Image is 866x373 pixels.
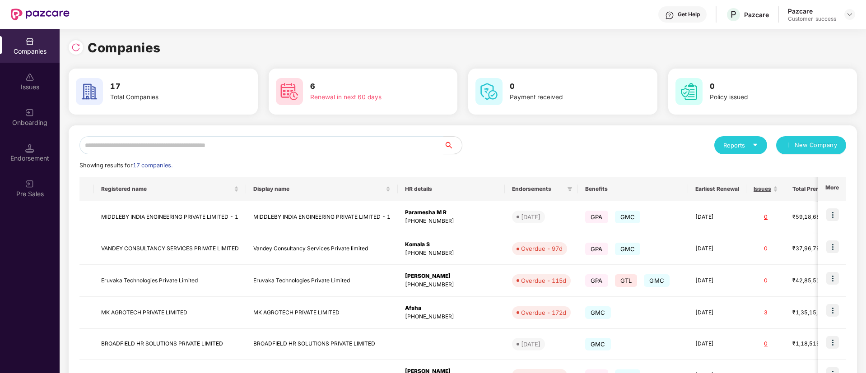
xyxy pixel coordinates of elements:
span: GPA [585,211,608,223]
div: 0 [754,213,778,221]
span: GPA [585,243,608,255]
span: Total Premium [792,185,831,193]
td: Vandey Consultancy Services Private limited [246,233,398,265]
div: 0 [754,340,778,348]
span: plus [785,142,791,149]
img: icon [826,208,839,221]
span: caret-down [752,142,758,148]
span: GMC [585,338,611,350]
td: MIDDLEBY INDIA ENGINEERING PRIVATE LIMITED - 1 [94,201,246,233]
div: Renewal in next 60 days [310,92,424,102]
div: Overdue - 115d [521,276,566,285]
h3: 17 [110,81,224,92]
h3: 0 [510,81,624,92]
img: svg+xml;base64,PHN2ZyB4bWxucz0iaHR0cDovL3d3dy53My5vcmcvMjAwMC9zdmciIHdpZHRoPSI2MCIgaGVpZ2h0PSI2MC... [76,78,103,105]
div: Total Companies [110,92,224,102]
div: Afsha [405,304,498,313]
span: 17 companies. [133,162,172,169]
td: [DATE] [688,201,746,233]
span: GPA [585,274,608,287]
td: BROADFIELD HR SOLUTIONS PRIVATE LIMITED [246,329,398,360]
img: svg+xml;base64,PHN2ZyBpZD0iUmVsb2FkLTMyeDMyIiB4bWxucz0iaHR0cDovL3d3dy53My5vcmcvMjAwMC9zdmciIHdpZH... [71,43,80,52]
span: Display name [253,185,384,193]
div: Pazcare [744,10,769,19]
h3: 6 [310,81,424,92]
td: MIDDLEBY INDIA ENGINEERING PRIVATE LIMITED - 1 [246,201,398,233]
th: Benefits [578,177,688,201]
td: [DATE] [688,297,746,329]
span: Endorsements [512,185,563,193]
th: Registered name [94,177,246,201]
img: svg+xml;base64,PHN2ZyB4bWxucz0iaHR0cDovL3d3dy53My5vcmcvMjAwMC9zdmciIHdpZHRoPSI2MCIgaGVpZ2h0PSI2MC... [276,78,303,105]
img: svg+xml;base64,PHN2ZyB4bWxucz0iaHR0cDovL3d3dy53My5vcmcvMjAwMC9zdmciIHdpZHRoPSI2MCIgaGVpZ2h0PSI2MC... [475,78,503,105]
div: Komala S [405,240,498,249]
th: Earliest Renewal [688,177,746,201]
div: Reports [723,141,758,150]
span: filter [567,186,573,192]
div: Policy issued [710,92,824,102]
button: search [443,136,462,154]
span: filter [565,184,574,194]
div: ₹42,85,519.76 [792,276,838,285]
td: [DATE] [688,329,746,360]
th: More [818,177,846,201]
span: P [731,9,736,20]
span: search [443,142,462,149]
div: Overdue - 97d [521,244,563,253]
img: icon [826,304,839,317]
th: HR details [398,177,505,201]
img: svg+xml;base64,PHN2ZyB3aWR0aD0iMjAiIGhlaWdodD0iMjAiIHZpZXdCb3g9IjAgMCAyMCAyMCIgZmlsbD0ibm9uZSIgeG... [25,180,34,189]
span: GMC [585,306,611,319]
div: Payment received [510,92,624,102]
span: GTL [615,274,638,287]
div: 3 [754,309,778,317]
td: MK AGROTECH PRIVATE LIMITED [94,297,246,329]
th: Display name [246,177,398,201]
div: Get Help [678,11,700,18]
img: icon [826,336,839,349]
div: 0 [754,244,778,253]
div: [DATE] [521,340,540,349]
img: icon [826,272,839,285]
td: BROADFIELD HR SOLUTIONS PRIVATE LIMITED [94,329,246,360]
td: [DATE] [688,233,746,265]
td: Eruvaka Technologies Private Limited [246,265,398,297]
span: New Company [795,141,838,150]
th: Issues [746,177,785,201]
div: Customer_success [788,15,836,23]
div: ₹1,35,15,875.76 [792,309,838,317]
div: 0 [754,276,778,285]
div: Pazcare [788,7,836,15]
span: Registered name [101,185,232,193]
h1: Companies [88,38,161,58]
img: svg+xml;base64,PHN2ZyB3aWR0aD0iMjAiIGhlaWdodD0iMjAiIHZpZXdCb3g9IjAgMCAyMCAyMCIgZmlsbD0ibm9uZSIgeG... [25,108,34,117]
div: [PHONE_NUMBER] [405,313,498,321]
div: [PERSON_NAME] [405,272,498,281]
img: svg+xml;base64,PHN2ZyBpZD0iSXNzdWVzX2Rpc2FibGVkIiB4bWxucz0iaHR0cDovL3d3dy53My5vcmcvMjAwMC9zdmciIH... [25,73,34,82]
td: VANDEY CONSULTANCY SERVICES PRIVATE LIMITED [94,233,246,265]
button: plusNew Company [776,136,846,154]
div: ₹37,96,798.68 [792,244,838,253]
span: Showing results for [79,162,172,169]
img: svg+xml;base64,PHN2ZyBpZD0iRHJvcGRvd24tMzJ4MzIiIHhtbG5zPSJodHRwOi8vd3d3LnczLm9yZy8yMDAwL3N2ZyIgd2... [846,11,853,18]
div: [PHONE_NUMBER] [405,217,498,226]
img: svg+xml;base64,PHN2ZyB3aWR0aD0iMTQuNSIgaGVpZ2h0PSIxNC41IiB2aWV3Qm94PSIwIDAgMTYgMTYiIGZpbGw9Im5vbm... [25,144,34,153]
td: [DATE] [688,265,746,297]
div: [PHONE_NUMBER] [405,281,498,289]
div: Overdue - 172d [521,308,566,317]
span: GMC [615,243,641,255]
img: icon [826,240,839,253]
img: svg+xml;base64,PHN2ZyBpZD0iSGVscC0zMngzMiIgeG1sbnM9Imh0dHA6Ly93d3cudzMub3JnLzIwMDAvc3ZnIiB3aWR0aD... [665,11,674,20]
span: GMC [644,274,670,287]
td: Eruvaka Technologies Private Limited [94,265,246,297]
img: New Pazcare Logo [11,9,70,20]
img: svg+xml;base64,PHN2ZyB4bWxucz0iaHR0cDovL3d3dy53My5vcmcvMjAwMC9zdmciIHdpZHRoPSI2MCIgaGVpZ2h0PSI2MC... [675,78,703,105]
img: svg+xml;base64,PHN2ZyBpZD0iQ29tcGFuaWVzIiB4bWxucz0iaHR0cDovL3d3dy53My5vcmcvMjAwMC9zdmciIHdpZHRoPS... [25,37,34,46]
th: Total Premium [785,177,845,201]
h3: 0 [710,81,824,92]
div: Paramesha M R [405,208,498,217]
div: [PHONE_NUMBER] [405,249,498,258]
div: ₹1,18,519.2 [792,340,838,348]
div: [DATE] [521,212,540,221]
div: ₹59,18,680.58 [792,213,838,221]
